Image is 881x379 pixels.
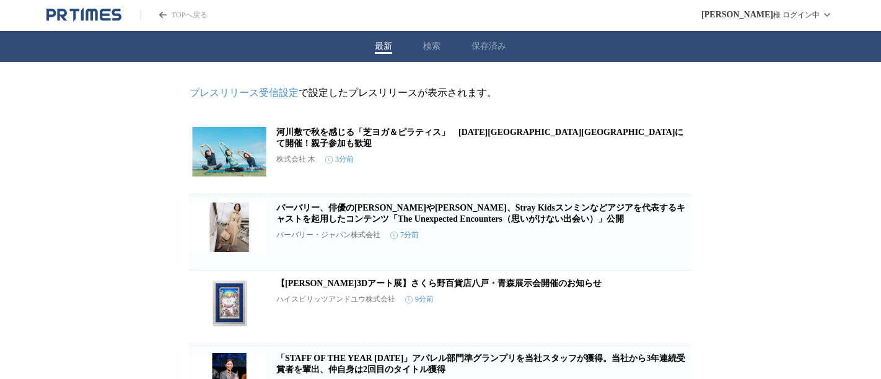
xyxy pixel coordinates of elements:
[276,294,395,305] p: ハイスピリッツアンドユウ株式会社
[192,278,266,328] img: 【チャールズ・ファジーノ3Dアート展】さくら野百貨店八戸・青森展示会開催のお知らせ
[276,128,683,148] a: 河川敷で秋を感じる「芝ヨガ＆ピラティス」 [DATE][GEOGRAPHIC_DATA][GEOGRAPHIC_DATA]にて開催！親子参加も歓迎
[423,41,440,52] button: 検索
[701,10,773,20] span: [PERSON_NAME]
[192,127,266,176] img: 河川敷で秋を感じる「芝ヨガ＆ピラティス」 11月2日（日）福岡県中間市にて開催！親子参加も歓迎
[190,87,691,100] p: で設定したプレスリリースが表示されます。
[375,41,392,52] button: 最新
[276,230,380,240] p: バーバリー・ジャパン株式会社
[190,87,299,98] a: プレスリリース受信設定
[140,10,208,20] a: PR TIMESのトップページはこちら
[276,154,315,165] p: 株式会社 木
[276,279,602,288] a: 【[PERSON_NAME]3Dアート展】さくら野百貨店八戸・青森展示会開催のお知らせ
[192,203,266,252] img: バーバリー、俳優の水川あさみやソン・ソック、Stray Kidsスンミンなどアジアを代表するキャストを起用したコンテンツ「The Unexpected Encounters（思いがけない出会い）」公開
[471,41,506,52] button: 保存済み
[390,230,419,240] time: 7分前
[46,7,121,22] a: PR TIMESのトップページはこちら
[405,294,434,305] time: 9分前
[325,154,354,165] time: 3分前
[276,354,685,374] a: 「STAFF OF THE YEAR [DATE]」アパレル部門準グランプリを当社スタッフが獲得。当社から3年連続受賞者を輩出、仲自身は2回目のタイトル獲得
[276,203,685,224] a: バーバリー、俳優の[PERSON_NAME]や[PERSON_NAME]、Stray Kidsスンミンなどアジアを代表するキャストを起用したコンテンツ「The Unexpected Encoun...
